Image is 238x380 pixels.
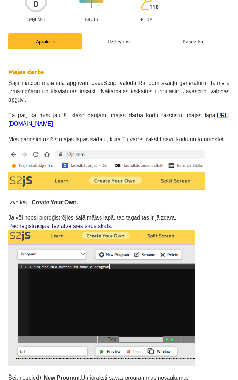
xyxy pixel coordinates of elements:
[82,33,156,49] div: Uzdevums
[8,215,176,221] span: Ja vēl neesi piereģistrējies šajā mājas lapā, tad tagad tas ir jāizdara.
[8,199,78,205] span: Izvēlies -
[156,33,230,49] div: Palīdzība
[149,3,159,10] span: 118
[84,5,85,6] img: icon-short-line-57e1e144782c952c97e751825c79c345078a6d821885a25fce030b3d8c18986b.svg
[32,199,78,205] b: Create Your Own.
[85,17,98,22] p: Grūts
[141,17,152,22] p: pilda
[8,136,225,142] span: Mēs pāriesim uz šīs mājas lapas sadaļu, kurā Tu varēsi rakstīt savu kodu un to notestēt.
[8,112,230,127] a: [URL][DOMAIN_NAME]
[98,5,99,6] img: icon-short-line-57e1e144782c952c97e751825c79c345078a6d821885a25fce030b3d8c18986b.svg
[8,112,230,127] span: Tā pat, kā mēs jau 8. klasē darījām, mājas darba kodu rakstīsim mājas lapā
[25,17,47,22] p: Saņemsi
[8,80,230,103] span: Šajā mācību materiālā apguvām JavaScript valodā Random skaitļu ģeneratoru, Taimera izmantošanu un...
[8,223,112,229] span: Pēc reģistrācijas Tev atvērsies šāds skats:
[8,68,44,76] strong: Mājas darbs
[8,33,82,49] div: Apraksts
